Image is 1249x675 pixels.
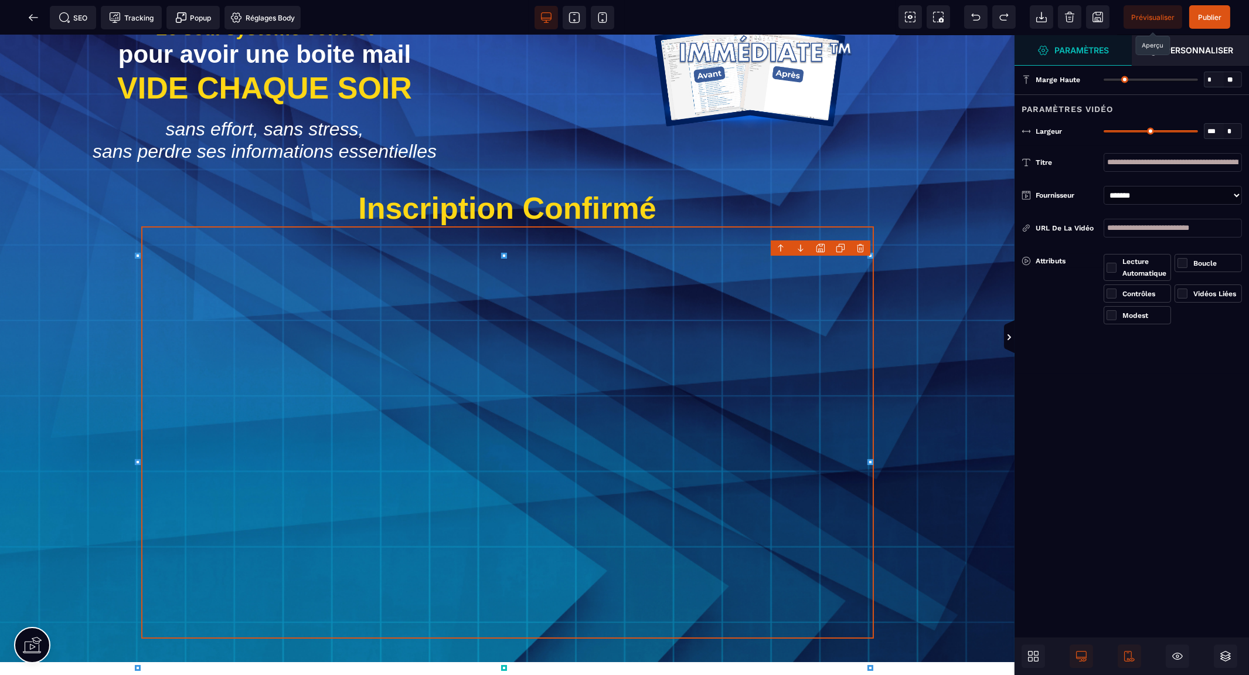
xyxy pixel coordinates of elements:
span: Afficher le desktop [1070,645,1093,668]
div: Titre [1036,157,1098,168]
span: Afficher le mobile [1118,645,1141,668]
span: Largeur [1036,127,1062,136]
div: Modest [1122,310,1168,321]
span: Masquer le bloc [1166,645,1189,668]
span: Capture d'écran [927,5,950,29]
span: Afficher les vues [1015,320,1026,355]
span: Retour [22,6,45,29]
span: Enregistrer [1086,5,1110,29]
span: sans effort, sans stress, sans perdre ses informations essentielles [93,83,437,127]
strong: Paramètres [1055,46,1110,55]
strong: pour avoir une boite mail [118,5,411,33]
span: Créer une alerte modale [166,6,220,29]
div: Rejoignez la seule formation conçue pour vous permettre d’avoir une boîte mail vide tous les soirs. [141,191,874,603]
strong: Personnaliser [1165,46,1233,55]
span: Tracking [109,12,154,23]
span: Publier [1198,13,1221,22]
div: Paramètres vidéo [1015,94,1249,116]
span: Marge haute [1036,75,1080,84]
b: VIDE CHAQUE SOIR [117,36,412,70]
span: Enregistrer le contenu [1189,5,1230,29]
div: Vidéos liées [1193,288,1239,300]
div: Boucle [1193,257,1239,269]
span: Ouvrir le gestionnaire de styles [1015,35,1132,66]
div: Attributs [1022,254,1104,268]
span: Nettoyage [1058,5,1081,29]
div: Contrôles [1122,288,1168,300]
div: Lecture automatique [1122,256,1168,279]
span: Voir les composants [899,5,922,29]
div: URL de la vidéo [1036,222,1098,234]
span: Aperçu [1124,5,1182,29]
span: Voir tablette [563,6,586,29]
span: Ouvrir le gestionnaire de styles [1132,35,1249,66]
span: Ouvrir les calques [1214,645,1237,668]
span: SEO [59,12,88,23]
span: Favicon [224,6,301,29]
span: Défaire [964,5,988,29]
div: Fournisseur [1036,189,1098,201]
span: Rétablir [992,5,1016,29]
span: Code de suivi [101,6,162,29]
span: Métadata SEO [50,6,96,29]
span: Voir bureau [535,6,558,29]
span: Réglages Body [230,12,295,23]
span: Ouvrir les blocs [1022,645,1045,668]
span: Popup [175,12,212,23]
span: Voir mobile [591,6,614,29]
span: Importer [1030,5,1053,29]
span: Inscription Confirmé [358,156,656,190]
span: Prévisualiser [1131,13,1175,22]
